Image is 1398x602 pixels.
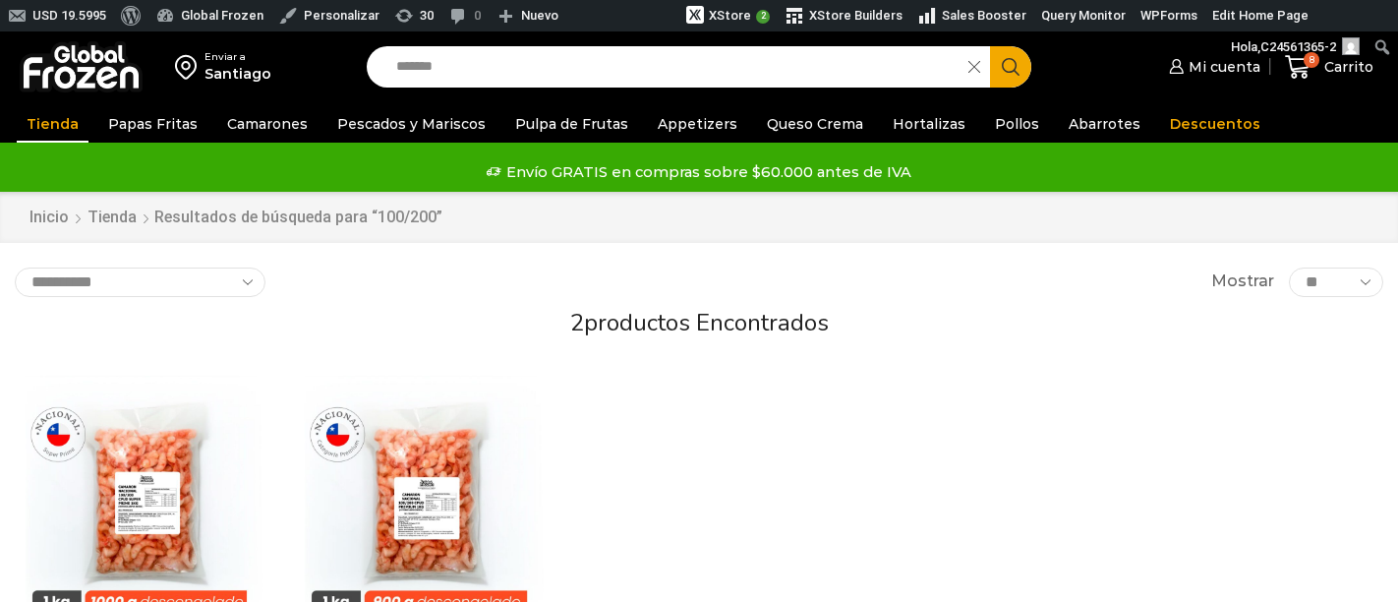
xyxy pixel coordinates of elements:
[29,207,70,229] a: Inicio
[1224,31,1368,63] a: Hola,
[98,105,207,143] a: Papas Fritas
[1059,105,1150,143] a: Abarrotes
[1280,44,1378,90] a: 8 Carrito
[584,307,829,338] span: productos encontrados
[1211,271,1274,293] span: Mostrar
[985,105,1049,143] a: Pollos
[17,105,88,143] a: Tienda
[1184,57,1260,77] span: Mi cuenta
[217,105,318,143] a: Camarones
[570,307,584,338] span: 2
[87,207,138,229] a: Tienda
[505,105,638,143] a: Pulpa de Frutas
[29,207,442,229] nav: Breadcrumb
[154,208,442,226] h1: Resultados de búsqueda para “100/200”
[756,10,770,24] span: 2
[204,64,271,84] div: Santiago
[1260,39,1336,54] span: C24561365-2
[990,46,1031,88] button: Search button
[1164,47,1260,87] a: Mi cuenta
[576,5,686,29] img: Visitas de 48 horas. Haz clic para ver más estadísticas del sitio.
[648,105,747,143] a: Appetizers
[327,105,495,143] a: Pescados y Mariscos
[1160,105,1270,143] a: Descuentos
[757,105,873,143] a: Queso Crema
[1319,57,1373,77] span: Carrito
[686,6,704,24] img: xstore
[883,105,975,143] a: Hortalizas
[709,8,751,23] span: XStore
[204,50,271,64] div: Enviar a
[809,8,903,23] span: XStore Builders
[15,268,265,297] select: Pedido de la tienda
[942,8,1026,23] span: Sales Booster
[175,50,204,84] img: address-field-icon.svg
